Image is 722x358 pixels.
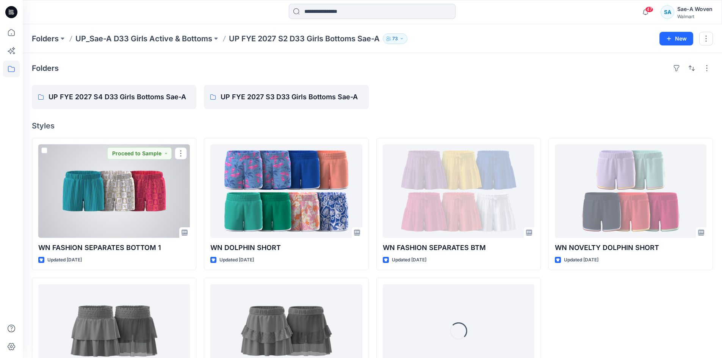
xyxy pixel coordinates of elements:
[555,144,706,238] a: WN NOVELTY DOLPHIN SHORT
[383,144,534,238] a: WN FASHION SEPARATES BTM
[210,144,362,238] a: WN DOLPHIN SHORT
[661,5,674,19] div: SA
[564,256,598,264] p: Updated [DATE]
[383,242,534,253] p: WN FASHION SEPARATES BTM
[49,92,190,102] p: UP FYE 2027 S4 D33 Girls Bottoms Sae-A
[38,242,190,253] p: WN FASHION SEPARATES BOTTOM 1
[32,85,196,109] a: UP FYE 2027 S4 D33 Girls Bottoms Sae-A
[32,121,713,130] h4: Styles
[210,242,362,253] p: WN DOLPHIN SHORT
[677,5,713,14] div: Sae-A Woven
[75,33,212,44] a: UP_Sae-A D33 Girls Active & Bottoms
[32,64,59,73] h4: Folders
[38,144,190,238] a: WN FASHION SEPARATES BOTTOM 1
[383,33,407,44] button: 73
[677,14,713,19] div: Walmart
[555,242,706,253] p: WN NOVELTY DOLPHIN SHORT
[32,33,59,44] a: Folders
[221,92,362,102] p: UP FYE 2027 S3 D33 Girls Bottoms Sae-A
[645,6,653,13] span: 47
[229,33,380,44] p: UP FYE 2027 S2 D33 Girls Bottoms Sae-A
[392,256,426,264] p: Updated [DATE]
[204,85,368,109] a: UP FYE 2027 S3 D33 Girls Bottoms Sae-A
[392,34,398,43] p: 73
[47,256,82,264] p: Updated [DATE]
[219,256,254,264] p: Updated [DATE]
[659,32,693,45] button: New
